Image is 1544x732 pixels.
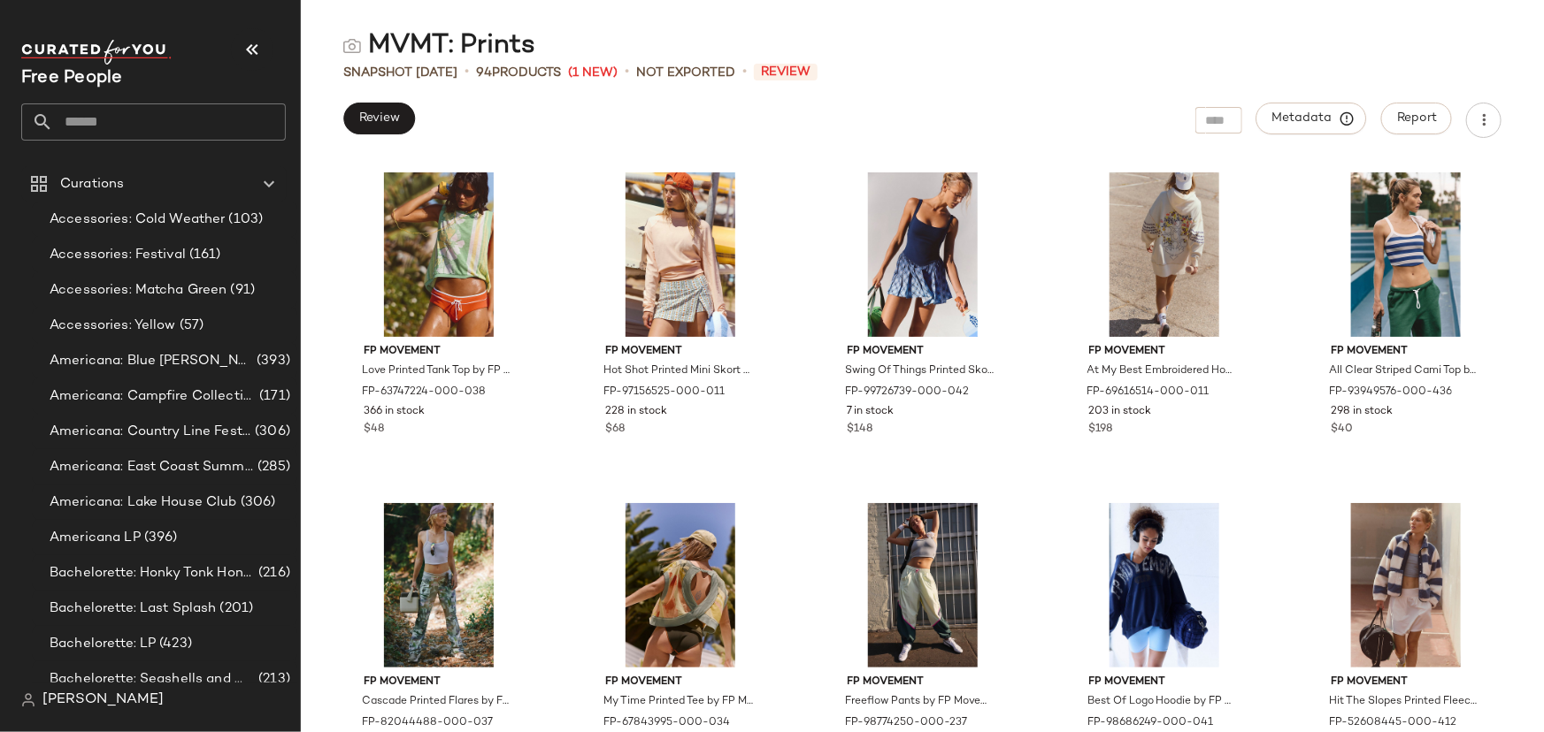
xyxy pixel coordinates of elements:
[846,694,996,710] span: Freeflow Pants by FP Movement at Free People in [GEOGRAPHIC_DATA], Size: M
[254,457,290,477] span: (285)
[605,675,756,690] span: FP Movement
[50,634,156,654] span: Bachelorette: LP
[50,669,255,690] span: Bachelorette: Seashells and Wedding Bells
[42,690,164,711] span: [PERSON_NAME]
[255,669,290,690] span: (213)
[603,363,754,379] span: Hot Shot Printed Mini Skort by FP Movement at Free People in Blue, Size: L
[1089,422,1113,438] span: $198
[50,563,255,583] span: Bachelorette: Honky Tonk Honey
[343,103,415,134] button: Review
[848,422,873,438] span: $148
[603,694,754,710] span: My Time Printed Tee by FP Movement at Free People in [GEOGRAPHIC_DATA], Size: XL
[636,64,735,82] span: Not Exported
[1087,385,1210,400] span: FP-69616514-000-011
[256,386,290,407] span: (171)
[227,280,256,301] span: (91)
[1329,694,1479,710] span: Hit The Slopes Printed Fleece Jacket by FP Movement at Free People in Blue, Size: XL
[591,503,770,667] img: 67843995_034_b
[605,344,756,360] span: FP Movement
[50,351,253,371] span: Americana: Blue [PERSON_NAME] Baby
[1087,363,1238,379] span: At My Best Embroidered Hoodie by FP Movement at Free People in White, Size: M
[343,64,457,82] span: Snapshot [DATE]
[186,245,221,265] span: (161)
[364,422,384,438] span: $48
[50,528,141,548] span: Americana LP
[1329,715,1456,731] span: FP-52608445-000-412
[362,715,493,731] span: FP-82044488-000-037
[754,64,818,80] span: Review
[364,675,514,690] span: FP Movement
[60,174,124,194] span: Curations
[1331,422,1353,438] span: $40
[176,316,204,336] span: (57)
[255,563,290,583] span: (216)
[476,64,561,82] div: Products
[50,422,251,442] span: Americana: Country Line Festival
[226,210,264,230] span: (103)
[21,40,172,65] img: cfy_white_logo.C9jOOHJF.svg
[846,385,970,400] span: FP-99726739-000-042
[343,37,361,55] img: svg%3e
[343,28,535,64] div: MVMT: Prints
[350,172,528,337] img: 63747224_038_d
[833,503,1012,667] img: 98774250_237_a
[253,351,290,371] span: (393)
[591,172,770,337] img: 97156525_011_a
[1396,111,1437,126] span: Report
[237,492,276,513] span: (306)
[156,634,192,654] span: (423)
[358,111,400,126] span: Review
[141,528,178,548] span: (396)
[21,69,123,88] span: Current Company Name
[1331,675,1481,690] span: FP Movement
[362,363,512,379] span: Love Printed Tank Top by FP Movement at Free People in [GEOGRAPHIC_DATA], Size: S
[50,210,226,230] span: Accessories: Cold Weather
[364,344,514,360] span: FP Movement
[362,694,512,710] span: Cascade Printed Flares by FP Movement at Free People in [GEOGRAPHIC_DATA], Size: L
[1329,363,1479,379] span: All Clear Striped Cami Top by FP Movement at Free People in Blue, Size: M/L
[605,422,625,438] span: $68
[50,492,237,513] span: Americana: Lake House Club
[1075,503,1254,667] img: 98686249_041_e
[362,385,486,400] span: FP-63747224-000-038
[1329,385,1452,400] span: FP-93949576-000-436
[625,62,629,83] span: •
[50,599,217,619] span: Bachelorette: Last Splash
[476,66,492,80] span: 94
[603,385,725,400] span: FP-97156525-000-011
[1087,694,1238,710] span: Best Of Logo Hoodie by FP Movement at Free People in Blue, Size: L
[603,715,730,731] span: FP-67843995-000-034
[1089,344,1240,360] span: FP Movement
[1381,103,1452,134] button: Report
[465,62,469,83] span: •
[1087,715,1214,731] span: FP-98686249-000-041
[568,64,618,82] span: (1 New)
[50,245,186,265] span: Accessories: Festival
[1089,404,1152,420] span: 203 in stock
[50,316,176,336] span: Accessories: Yellow
[846,363,996,379] span: Swing Of Things Printed Skortsie by FP Movement at Free People in Blue, Size: M
[605,404,667,420] span: 228 in stock
[50,457,254,477] span: Americana: East Coast Summer
[217,599,254,619] span: (201)
[846,715,968,731] span: FP-98774250-000-237
[1317,172,1495,337] img: 93949576_436_a
[742,62,747,83] span: •
[848,675,998,690] span: FP Movement
[848,344,998,360] span: FP Movement
[1331,344,1481,360] span: FP Movement
[251,422,290,442] span: (306)
[364,404,425,420] span: 366 in stock
[848,404,895,420] span: 7 in stock
[50,280,227,301] span: Accessories: Matcha Green
[50,386,256,407] span: Americana: Campfire Collective
[1271,111,1352,126] span: Metadata
[1256,103,1367,134] button: Metadata
[833,172,1012,337] img: 99726739_042_a
[1089,675,1240,690] span: FP Movement
[1331,404,1393,420] span: 298 in stock
[350,503,528,667] img: 82044488_037_a
[21,693,35,707] img: svg%3e
[1317,503,1495,667] img: 52608445_412_a
[1075,172,1254,337] img: 69616514_011_a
